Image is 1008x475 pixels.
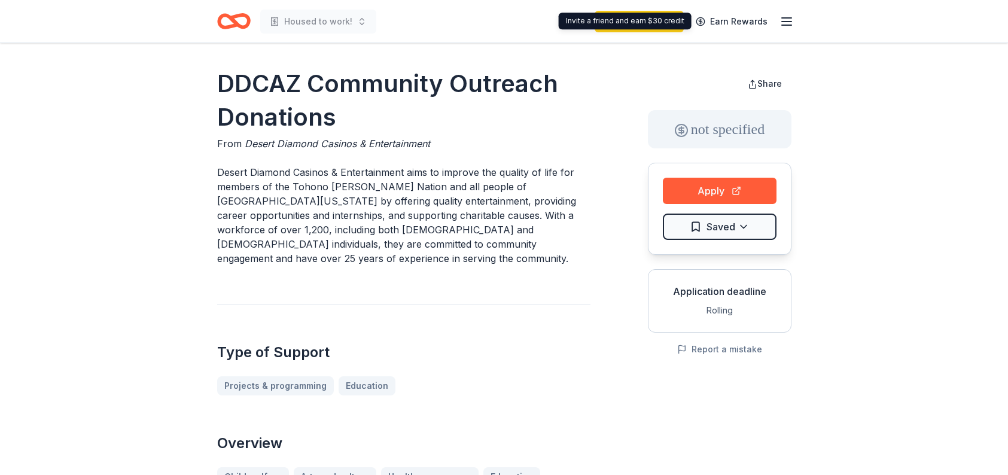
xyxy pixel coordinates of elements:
[648,110,791,148] div: not specified
[245,138,430,150] span: Desert Diamond Casinos & Entertainment
[658,303,781,318] div: Rolling
[339,376,395,395] a: Education
[658,284,781,299] div: Application deadline
[217,136,590,151] div: From
[217,7,251,35] a: Home
[559,13,692,29] div: Invite a friend and earn $30 credit
[260,10,376,34] button: Housed to work!
[595,11,684,32] a: Start free trial
[663,214,776,240] button: Saved
[689,11,775,32] a: Earn Rewards
[284,14,352,29] span: Housed to work!
[757,78,782,89] span: Share
[217,434,590,453] h2: Overview
[738,72,791,96] button: Share
[217,67,590,134] h1: DDCAZ Community Outreach Donations
[217,376,334,395] a: Projects & programming
[706,219,735,235] span: Saved
[217,165,590,266] p: Desert Diamond Casinos & Entertainment aims to improve the quality of life for members of the Toh...
[663,178,776,204] button: Apply
[217,343,590,362] h2: Type of Support
[677,342,762,357] button: Report a mistake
